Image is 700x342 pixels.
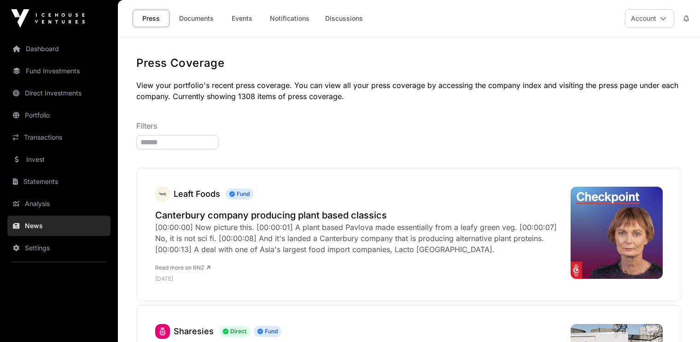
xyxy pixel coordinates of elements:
img: Icehouse Ventures Logo [11,9,85,28]
h1: Press Coverage [136,56,682,71]
a: Sharesies [174,326,214,336]
a: Canterbury company producing plant based classics [155,209,561,222]
a: Portfolio [7,105,111,125]
a: Transactions [7,127,111,147]
a: Discussions [319,10,369,27]
span: Fund [226,189,253,200]
a: Fund Investments [7,61,111,81]
a: Notifications [264,10,315,27]
img: 4LGF99X_checkpoint_external_cover_png.jpeg [571,187,663,279]
a: Settings [7,238,111,258]
a: Analysis [7,194,111,214]
span: Fund [254,326,281,337]
img: sharesies_logo.jpeg [155,324,170,339]
a: Dashboard [7,39,111,59]
iframe: Chat Widget [654,298,700,342]
a: Documents [173,10,220,27]
a: Press [133,10,169,27]
p: [DATE] [155,275,561,283]
a: Events [223,10,260,27]
a: Leaft Foods [174,189,220,199]
a: Direct Investments [7,83,111,103]
button: Account [625,9,674,28]
img: leaft_foods_logo.jpeg [155,187,170,201]
a: Leaft Foods [155,187,170,201]
span: Direct [219,326,250,337]
p: Filters [136,120,682,131]
a: Sharesies [155,324,170,339]
div: [00:00:00] Now picture this. [00:00:01] A plant based Pavlova made essentially from a leafy green... [155,222,561,255]
a: Invest [7,149,111,170]
p: View your portfolio's recent press coverage. You can view all your press coverage by accessing th... [136,80,682,102]
a: Statements [7,171,111,192]
a: Read more on RNZ [155,264,210,271]
a: News [7,216,111,236]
